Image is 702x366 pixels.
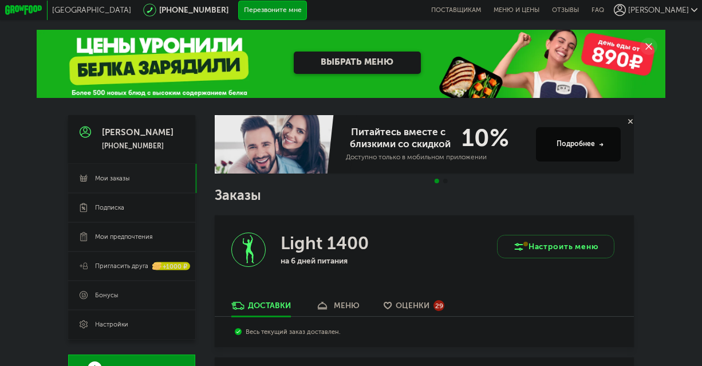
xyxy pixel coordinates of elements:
span: Подписка [95,203,124,212]
span: Оценки [396,301,429,310]
button: Настроить меню [497,235,614,258]
div: меню [334,301,360,310]
div: [PHONE_NUMBER] [102,142,173,151]
a: Мои предпочтения [68,222,195,251]
span: [PERSON_NAME] [628,5,689,15]
span: Пригласить друга [95,262,148,270]
div: Весь текущий заказ доставлен. [235,328,614,336]
a: Подписка [68,193,195,222]
span: Бонусы [95,291,118,300]
span: Go to slide 1 [435,179,439,183]
div: [PERSON_NAME] [102,128,173,137]
div: Подробнее [557,139,604,149]
a: Доставки [227,300,296,316]
button: Перезвоните мне [238,1,306,20]
h1: Заказы [215,189,634,202]
a: Настройки [68,310,195,339]
a: [PHONE_NUMBER] [159,5,228,15]
span: Настройки [95,320,128,329]
span: Мои предпочтения [95,233,152,241]
a: Пригласить друга +1000 ₽ [68,251,195,281]
a: ВЫБРАТЬ МЕНЮ [294,52,420,73]
div: 29 [433,300,444,311]
p: на 6 дней питания [281,256,407,266]
a: меню [310,300,364,316]
span: Мои заказы [95,174,129,183]
span: Питайтесь вместе с близкими со скидкой [346,126,455,151]
h3: Light 1400 [281,233,369,254]
a: Бонусы [68,281,195,310]
a: Оценки 29 [379,300,449,316]
div: +1000 ₽ [153,262,190,270]
span: [GEOGRAPHIC_DATA] [52,5,131,15]
span: Go to slide 2 [443,179,448,183]
span: 10% [455,126,509,151]
div: Доставки [248,301,291,310]
img: family-banner.579af9d.jpg [215,115,337,174]
button: Подробнее [536,127,621,162]
a: Мои заказы [68,164,195,193]
div: Доступно только в мобильном приложении [346,152,527,162]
